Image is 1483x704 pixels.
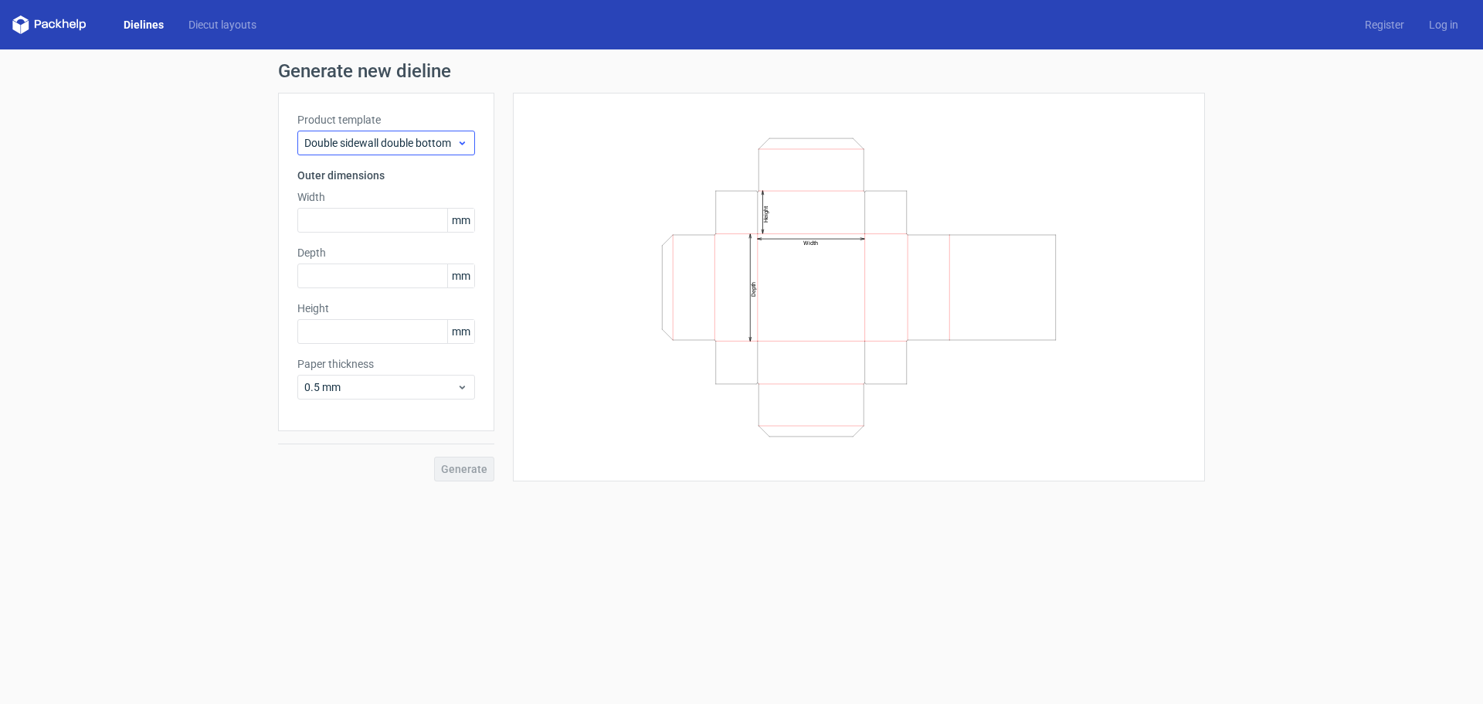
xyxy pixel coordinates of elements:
[176,17,269,32] a: Diecut layouts
[297,301,475,316] label: Height
[297,356,475,372] label: Paper thickness
[297,189,475,205] label: Width
[304,379,456,395] span: 0.5 mm
[1417,17,1471,32] a: Log in
[447,264,474,287] span: mm
[447,209,474,232] span: mm
[762,205,769,222] text: Height
[278,62,1205,80] h1: Generate new dieline
[304,135,456,151] span: Double sidewall double bottom
[1352,17,1417,32] a: Register
[297,168,475,183] h3: Outer dimensions
[803,240,818,247] text: Width
[297,245,475,260] label: Depth
[297,112,475,128] label: Product template
[447,320,474,343] span: mm
[111,17,176,32] a: Dielines
[750,282,757,297] text: Depth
